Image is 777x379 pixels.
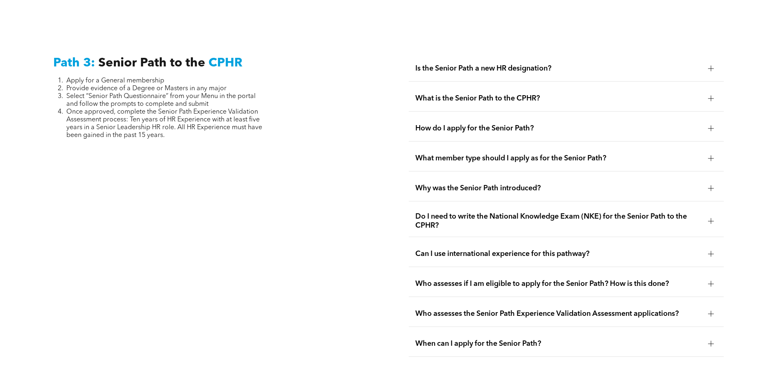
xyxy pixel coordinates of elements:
[415,212,702,230] span: Do I need to write the National Knowledge Exam (NKE) for the Senior Path to the CPHR?
[66,109,262,139] span: Once approved, complete the Senior Path Experience Validation Assessment process: Ten years of HR...
[415,124,702,133] span: How do I apply for the Senior Path?
[415,339,702,348] span: When can I apply for the Senior Path?
[415,94,702,103] span: What is the Senior Path to the CPHR?
[208,57,242,69] span: CPHR
[415,249,702,258] span: Can I use international experience for this pathway?
[415,184,702,193] span: Why was the Senior Path introduced?
[53,57,95,69] span: Path 3:
[98,57,205,69] span: Senior Path to the
[66,78,164,84] span: Apply for a General membership
[66,85,227,92] span: Provide evidence of a Degree or Masters in any major
[415,279,702,288] span: Who assesses if I am eligible to apply for the Senior Path? How is this done?
[415,309,702,318] span: Who assesses the Senior Path Experience Validation Assessment applications?
[66,93,256,107] span: Select “Senior Path Questionnaire” from your Menu in the portal and follow the prompts to complet...
[415,154,702,163] span: What member type should I apply as for the Senior Path?
[415,64,702,73] span: Is the Senior Path a new HR designation?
